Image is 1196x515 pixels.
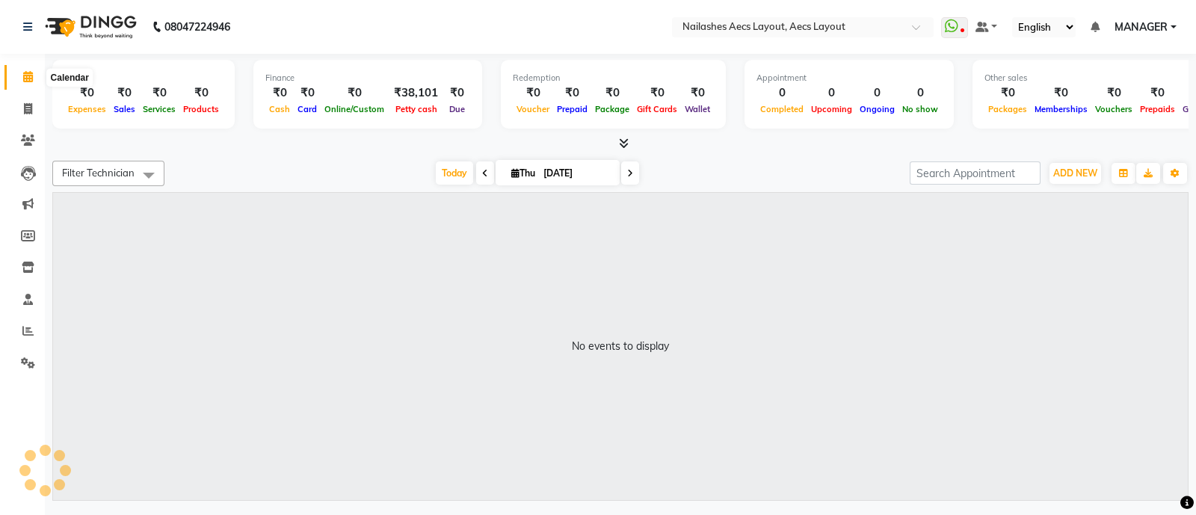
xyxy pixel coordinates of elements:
[553,104,591,114] span: Prepaid
[856,84,898,102] div: 0
[756,72,942,84] div: Appointment
[321,84,388,102] div: ₹0
[392,104,441,114] span: Petty cash
[856,104,898,114] span: Ongoing
[910,161,1041,185] input: Search Appointment
[164,6,230,48] b: 08047224946
[321,104,388,114] span: Online/Custom
[110,84,139,102] div: ₹0
[38,6,141,48] img: logo
[513,104,553,114] span: Voucher
[898,104,942,114] span: No show
[446,104,469,114] span: Due
[179,84,223,102] div: ₹0
[64,72,223,84] div: Total
[513,72,714,84] div: Redemption
[539,162,614,185] input: 2025-09-04
[681,84,714,102] div: ₹0
[388,84,444,102] div: ₹38,101
[898,84,942,102] div: 0
[47,69,93,87] div: Calendar
[756,104,807,114] span: Completed
[1115,19,1168,35] span: MANAGER
[436,161,473,185] span: Today
[984,84,1031,102] div: ₹0
[807,84,856,102] div: 0
[756,84,807,102] div: 0
[1053,167,1097,179] span: ADD NEW
[681,104,714,114] span: Wallet
[591,104,633,114] span: Package
[64,104,110,114] span: Expenses
[984,104,1031,114] span: Packages
[62,167,135,179] span: Filter Technician
[1049,163,1101,184] button: ADD NEW
[139,84,179,102] div: ₹0
[1136,104,1179,114] span: Prepaids
[513,84,553,102] div: ₹0
[64,84,110,102] div: ₹0
[572,339,669,354] div: No events to display
[553,84,591,102] div: ₹0
[633,104,681,114] span: Gift Cards
[444,84,470,102] div: ₹0
[508,167,539,179] span: Thu
[807,104,856,114] span: Upcoming
[110,104,139,114] span: Sales
[1091,104,1136,114] span: Vouchers
[1136,84,1179,102] div: ₹0
[1031,84,1091,102] div: ₹0
[633,84,681,102] div: ₹0
[179,104,223,114] span: Products
[591,84,633,102] div: ₹0
[1031,104,1091,114] span: Memberships
[265,84,294,102] div: ₹0
[265,104,294,114] span: Cash
[294,84,321,102] div: ₹0
[139,104,179,114] span: Services
[1091,84,1136,102] div: ₹0
[294,104,321,114] span: Card
[265,72,470,84] div: Finance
